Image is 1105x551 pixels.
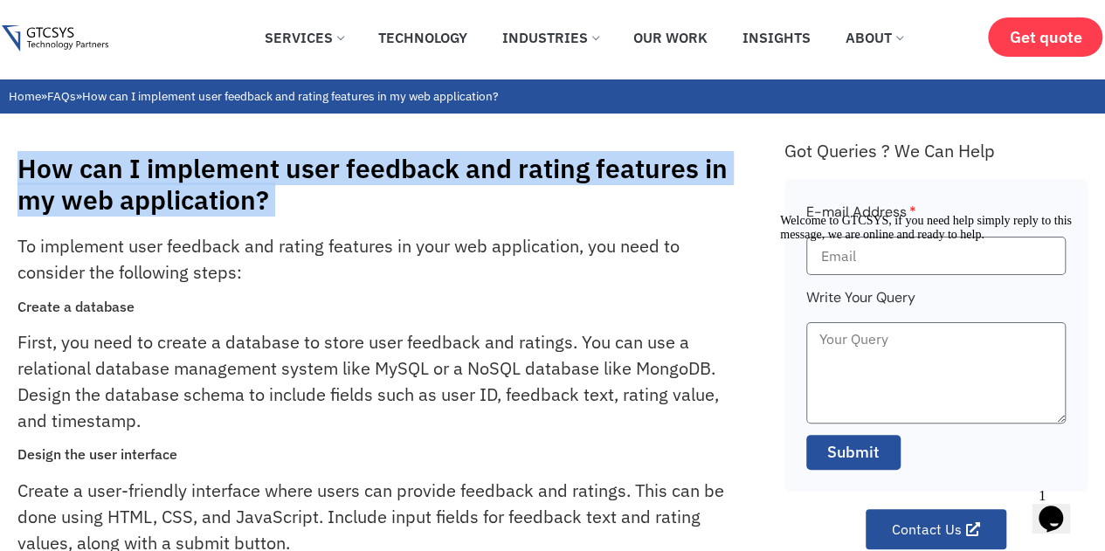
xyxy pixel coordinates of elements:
a: FAQs [47,88,76,104]
span: » » [9,88,498,104]
span: Contact Us [892,522,962,536]
a: Get quote [988,17,1102,57]
a: Home [9,88,41,104]
h3: Create a database [17,299,745,315]
div: Got Queries ? We Can Help [784,140,1088,162]
a: Services [252,18,356,57]
span: Get quote [1009,28,1081,46]
h3: Design the user interface [17,446,745,463]
div: Welcome to GTCSYS, if you need help simply reply to this message, we are online and ready to help. [7,7,321,35]
a: Contact Us [866,509,1006,549]
p: First, you need to create a database to store user feedback and ratings. You can use a relational... [17,329,745,434]
a: Technology [365,18,480,57]
a: About [832,18,915,57]
p: To implement user feedback and rating features in your web application, you need to consider the ... [17,233,745,286]
span: Welcome to GTCSYS, if you need help simply reply to this message, we are online and ready to help. [7,7,299,34]
label: E-mail Address [806,201,916,237]
a: Our Work [620,18,721,57]
form: Faq Form [806,201,1067,481]
iframe: chat widget [1032,481,1088,534]
iframe: chat widget [773,207,1088,472]
img: Gtcsys logo [2,25,107,52]
a: Industries [489,18,611,57]
h1: How can I implement user feedback and rating features in my web application? [17,153,767,216]
a: Insights [729,18,824,57]
span: How can I implement user feedback and rating features in my web application? [82,88,498,104]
